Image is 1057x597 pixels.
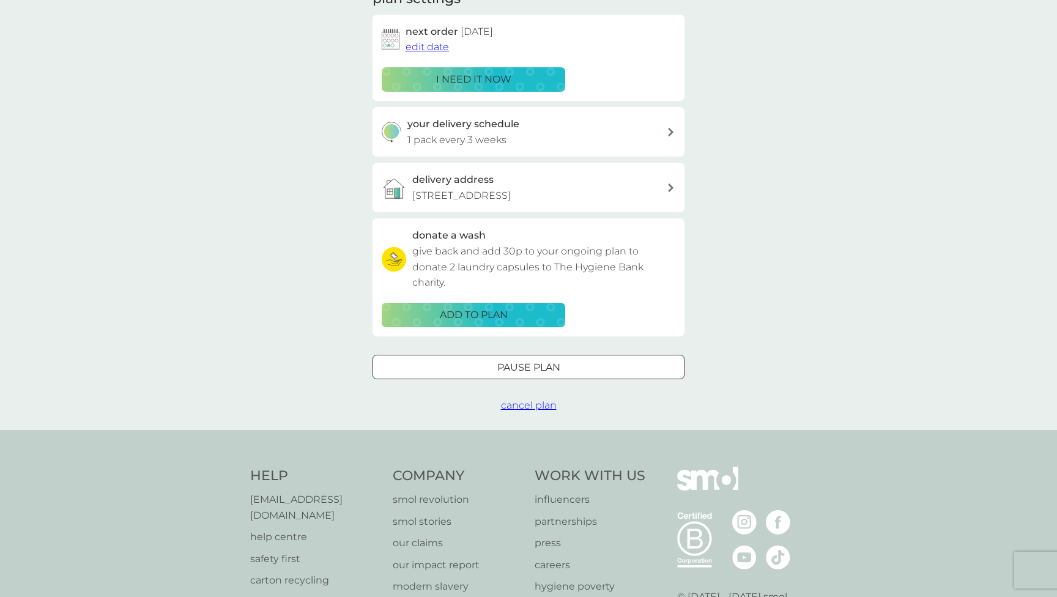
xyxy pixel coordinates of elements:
[393,514,523,530] a: smol stories
[250,551,380,567] a: safety first
[382,303,565,327] button: ADD TO PLAN
[535,579,645,595] a: hygiene poverty
[406,41,449,53] span: edit date
[412,228,486,243] h3: donate a wash
[461,26,493,37] span: [DATE]
[535,514,645,530] a: partnerships
[732,510,757,535] img: visit the smol Instagram page
[535,535,645,551] a: press
[766,545,790,569] img: visit the smol Tiktok page
[732,545,757,569] img: visit the smol Youtube page
[250,492,380,523] a: [EMAIL_ADDRESS][DOMAIN_NAME]
[412,172,494,188] h3: delivery address
[393,492,523,508] a: smol revolution
[535,467,645,486] h4: Work With Us
[497,360,560,376] p: Pause plan
[677,467,738,508] img: smol
[382,67,565,92] button: i need it now
[766,510,790,535] img: visit the smol Facebook page
[535,492,645,508] a: influencers
[535,557,645,573] a: careers
[406,24,493,40] h2: next order
[393,467,523,486] h4: Company
[393,557,523,573] a: our impact report
[436,72,511,87] p: i need it now
[250,529,380,545] a: help centre
[393,535,523,551] a: our claims
[501,399,557,411] span: cancel plan
[440,307,508,323] p: ADD TO PLAN
[407,116,519,132] h3: your delivery schedule
[373,355,684,379] button: Pause plan
[406,39,449,55] button: edit date
[373,163,684,212] a: delivery address[STREET_ADDRESS]
[407,132,506,148] p: 1 pack every 3 weeks
[250,573,380,588] a: carton recycling
[412,188,511,204] p: [STREET_ADDRESS]
[501,398,557,413] button: cancel plan
[373,107,684,157] button: your delivery schedule1 pack every 3 weeks
[412,243,675,291] p: give back and add 30p to your ongoing plan to donate 2 laundry capsules to The Hygiene Bank charity.
[250,467,380,486] h4: Help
